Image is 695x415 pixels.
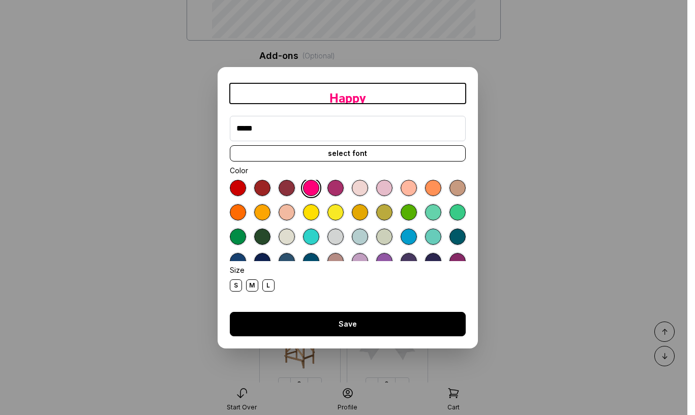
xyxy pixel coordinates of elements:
div: select font [230,145,466,162]
div: M [246,279,258,292]
div: L [262,279,275,292]
div: Color [230,166,466,176]
div: Happy [329,93,366,104]
div: Size [230,265,466,275]
button: Save [230,312,466,336]
div: S [230,279,242,292]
